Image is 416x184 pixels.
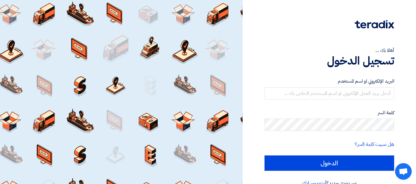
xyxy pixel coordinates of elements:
[355,20,394,29] img: Teradix logo
[265,78,394,85] label: البريد الإلكتروني او اسم المستخدم
[265,155,394,171] input: الدخول
[265,109,394,116] label: كلمة السر
[265,47,394,54] div: أهلا بك ...
[265,54,394,68] h1: تسجيل الدخول
[395,163,412,180] a: Open chat
[265,87,394,100] input: أدخل بريد العمل الإلكتروني او اسم المستخدم الخاص بك ...
[355,141,394,148] a: هل نسيت كلمة السر؟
